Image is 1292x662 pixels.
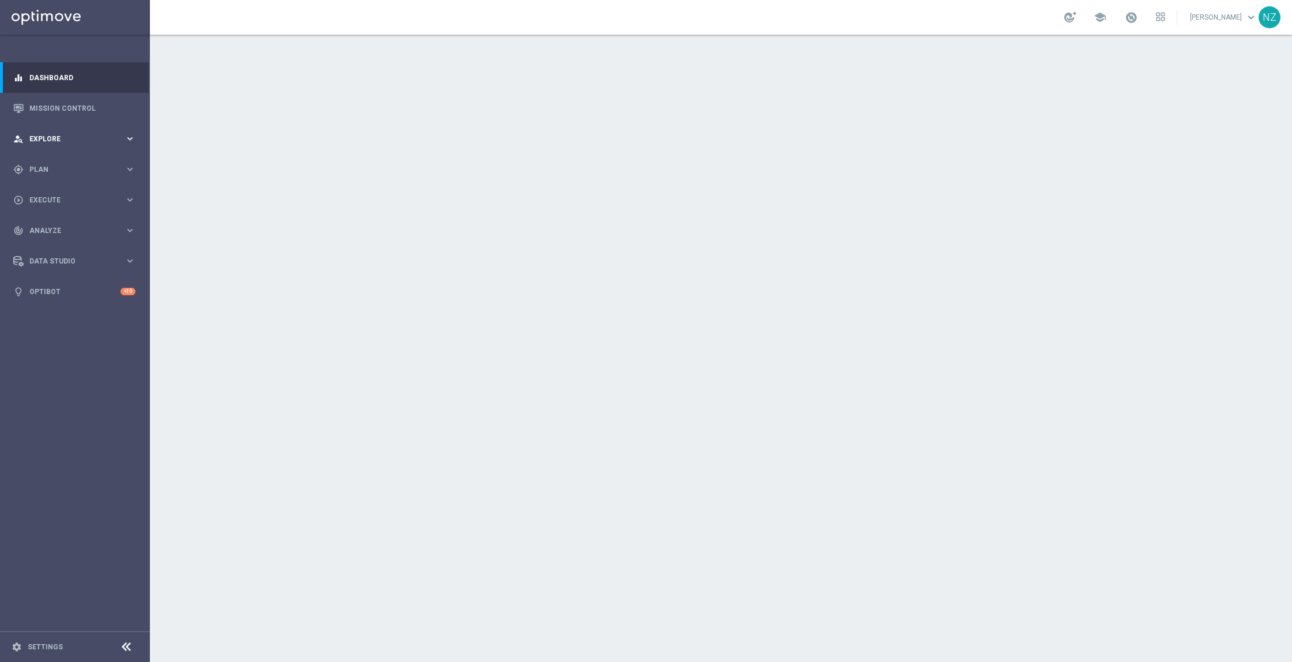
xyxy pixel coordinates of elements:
div: +10 [120,288,135,295]
i: gps_fixed [13,164,24,175]
span: school [1094,11,1106,24]
a: Optibot [29,276,120,307]
i: track_changes [13,225,24,236]
span: Data Studio [29,258,125,265]
button: Data Studio keyboard_arrow_right [13,257,136,266]
span: Execute [29,197,125,204]
i: equalizer [13,73,24,83]
button: Mission Control [13,104,136,113]
a: [PERSON_NAME]keyboard_arrow_down [1189,9,1259,26]
button: person_search Explore keyboard_arrow_right [13,134,136,144]
a: Mission Control [29,93,135,123]
a: Settings [28,644,63,650]
a: Dashboard [29,62,135,93]
i: keyboard_arrow_right [125,194,135,205]
div: Plan [13,164,125,175]
i: person_search [13,134,24,144]
button: gps_fixed Plan keyboard_arrow_right [13,165,136,174]
i: keyboard_arrow_right [125,225,135,236]
span: keyboard_arrow_down [1245,11,1257,24]
div: Analyze [13,225,125,236]
button: play_circle_outline Execute keyboard_arrow_right [13,195,136,205]
div: Execute [13,195,125,205]
span: Analyze [29,227,125,234]
span: Explore [29,136,125,142]
i: settings [12,642,22,652]
i: keyboard_arrow_right [125,255,135,266]
button: lightbulb Optibot +10 [13,287,136,296]
div: Dashboard [13,62,135,93]
div: Optibot [13,276,135,307]
i: play_circle_outline [13,195,24,205]
i: keyboard_arrow_right [125,164,135,175]
div: Explore [13,134,125,144]
span: Plan [29,166,125,173]
button: track_changes Analyze keyboard_arrow_right [13,226,136,235]
div: Data Studio [13,256,125,266]
button: equalizer Dashboard [13,73,136,82]
i: lightbulb [13,287,24,297]
div: Mission Control [13,93,135,123]
div: NZ [1259,6,1280,28]
i: keyboard_arrow_right [125,133,135,144]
